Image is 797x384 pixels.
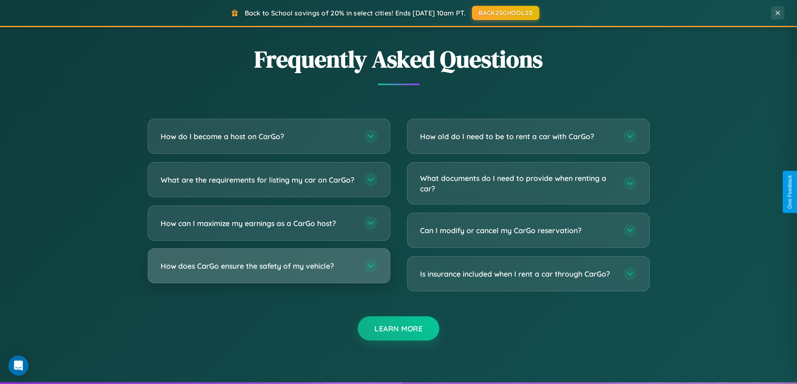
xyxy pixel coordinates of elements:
button: Learn More [358,316,439,341]
div: Give Feedback [787,175,793,209]
h3: How old do I need to be to rent a car with CarGo? [420,131,615,142]
h3: What are the requirements for listing my car on CarGo? [161,175,356,185]
h3: What documents do I need to provide when renting a car? [420,173,615,193]
button: BACK2SCHOOL20 [472,6,539,20]
h3: How do I become a host on CarGo? [161,131,356,142]
div: Open Intercom Messenger [8,356,28,376]
h3: How does CarGo ensure the safety of my vehicle? [161,261,356,271]
h3: How can I maximize my earnings as a CarGo host? [161,218,356,229]
h3: Can I modify or cancel my CarGo reservation? [420,225,615,236]
h3: Is insurance included when I rent a car through CarGo? [420,269,615,279]
h2: Frequently Asked Questions [148,43,650,75]
span: Back to School savings of 20% in select cities! Ends [DATE] 10am PT. [245,9,466,17]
